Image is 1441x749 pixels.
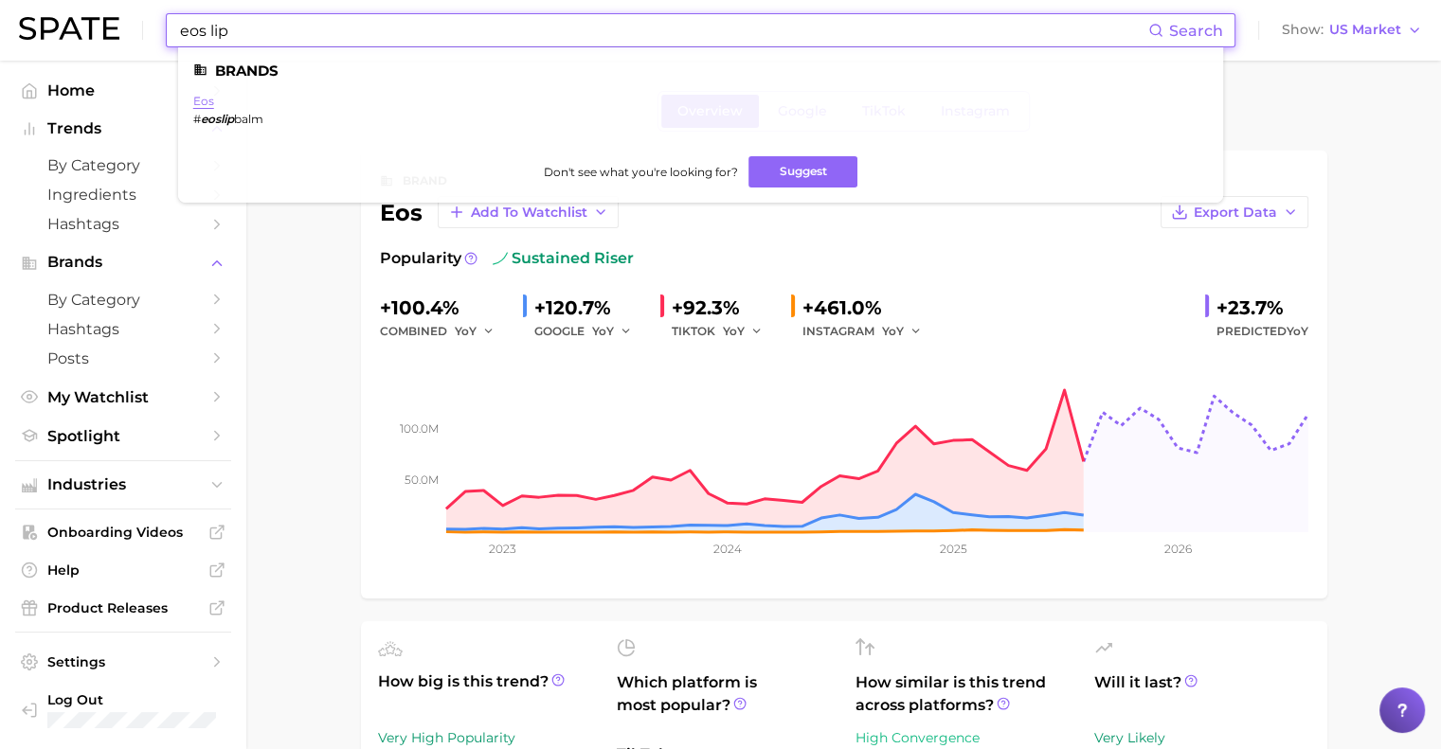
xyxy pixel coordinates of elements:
[47,388,199,406] span: My Watchlist
[882,320,923,343] button: YoY
[471,205,587,221] span: Add to Watchlist
[380,320,508,343] div: combined
[380,293,508,323] div: +100.4%
[15,518,231,546] a: Onboarding Videos
[47,156,199,174] span: by Category
[380,247,461,270] span: Popularity
[455,323,477,339] span: YoY
[15,648,231,676] a: Settings
[1287,324,1308,338] span: YoY
[1094,671,1310,717] span: Will it last?
[15,383,231,412] a: My Watchlist
[15,686,231,734] a: Log out. Currently logged in with e-mail dana.cohen@emersongroup.com.
[15,180,231,209] a: Ingredients
[15,248,231,276] button: Brands
[234,112,263,126] span: balm
[47,691,271,708] span: Log Out
[47,320,199,338] span: Hashtags
[939,542,966,556] tspan: 2025
[534,293,645,323] div: +120.7%
[856,726,1072,749] div: High Convergence
[47,291,199,309] span: by Category
[47,349,199,367] span: Posts
[15,344,231,373] a: Posts
[489,542,516,556] tspan: 2023
[672,293,776,323] div: +92.3%
[617,671,833,734] span: Which platform is most popular?
[1216,293,1308,323] div: +23.7%
[15,594,231,622] a: Product Releases
[723,320,764,343] button: YoY
[1194,205,1277,221] span: Export Data
[1161,196,1308,228] button: Export Data
[47,476,199,493] span: Industries
[1329,25,1401,35] span: US Market
[534,320,645,343] div: GOOGLE
[47,215,199,233] span: Hashtags
[15,76,231,105] a: Home
[47,120,199,137] span: Trends
[856,671,1072,717] span: How similar is this trend across platforms?
[47,599,199,616] span: Product Releases
[493,251,508,266] img: sustained riser
[47,81,199,99] span: Home
[378,726,594,749] div: Very High Popularity
[178,14,1148,46] input: Search here for a brand, industry, or ingredient
[493,247,634,270] span: sustained riser
[47,653,199,670] span: Settings
[802,320,935,343] div: INSTAGRAM
[47,562,199,579] span: Help
[455,320,495,343] button: YoY
[1282,25,1324,35] span: Show
[47,524,199,541] span: Onboarding Videos
[748,156,857,187] button: Suggest
[672,320,776,343] div: TIKTOK
[802,293,935,323] div: +461.0%
[19,17,119,40] img: SPATE
[1277,18,1427,43] button: ShowUS Market
[201,112,234,126] em: eoslip
[15,471,231,499] button: Industries
[1094,726,1310,749] div: Very Likely
[1169,22,1223,40] span: Search
[193,112,201,126] span: #
[15,209,231,239] a: Hashtags
[438,196,619,228] button: Add to Watchlist
[378,670,594,717] span: How big is this trend?
[15,314,231,344] a: Hashtags
[1216,320,1308,343] span: Predicted
[15,151,231,180] a: by Category
[592,320,633,343] button: YoY
[15,285,231,314] a: by Category
[15,421,231,451] a: Spotlight
[723,323,745,339] span: YoY
[1163,542,1191,556] tspan: 2026
[380,196,619,228] div: eos
[15,556,231,584] a: Help
[193,94,214,108] a: eos
[713,542,742,556] tspan: 2024
[47,254,199,271] span: Brands
[47,427,199,445] span: Spotlight
[592,323,614,339] span: YoY
[15,115,231,143] button: Trends
[47,186,199,204] span: Ingredients
[193,62,1208,79] li: Brands
[882,323,904,339] span: YoY
[543,165,737,179] span: Don't see what you're looking for?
